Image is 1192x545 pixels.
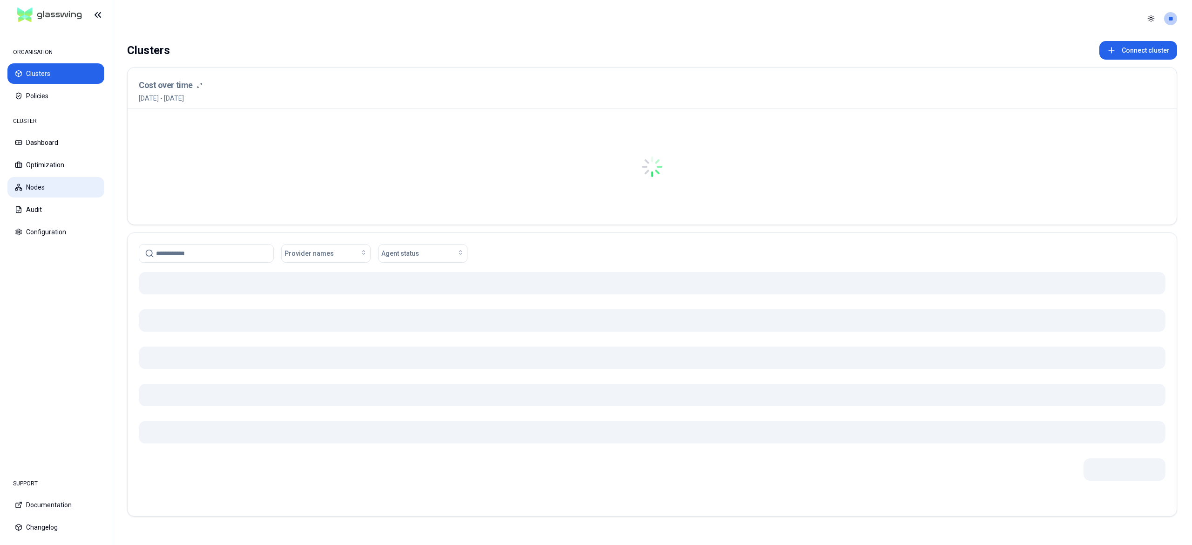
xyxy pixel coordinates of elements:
[139,79,193,92] h3: Cost over time
[7,495,104,515] button: Documentation
[7,222,104,242] button: Configuration
[14,4,86,26] img: GlassWing
[7,517,104,538] button: Changelog
[281,244,371,263] button: Provider names
[7,86,104,106] button: Policies
[7,43,104,61] div: ORGANISATION
[7,177,104,198] button: Nodes
[284,249,334,258] span: Provider names
[7,199,104,220] button: Audit
[1099,41,1177,60] button: Connect cluster
[7,155,104,175] button: Optimization
[381,249,419,258] span: Agent status
[7,132,104,153] button: Dashboard
[139,94,202,103] span: [DATE] - [DATE]
[7,474,104,493] div: SUPPORT
[127,41,170,60] div: Clusters
[7,112,104,130] div: CLUSTER
[7,63,104,84] button: Clusters
[378,244,467,263] button: Agent status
